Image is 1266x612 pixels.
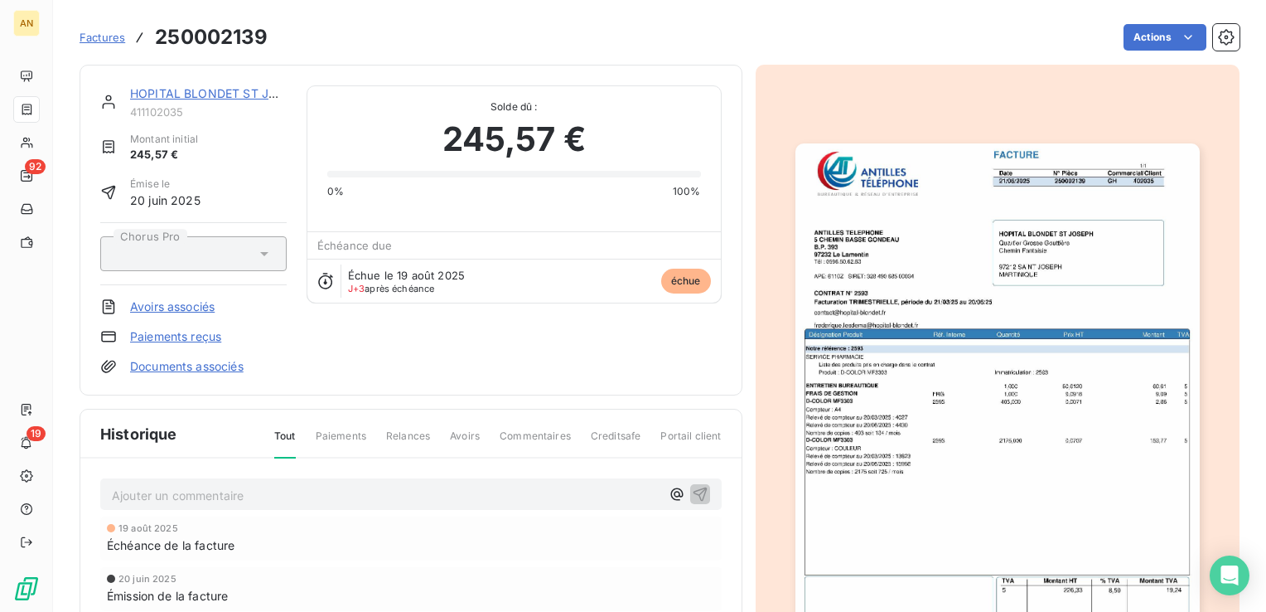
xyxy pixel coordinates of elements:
[25,159,46,174] span: 92
[13,163,39,189] a: 92
[130,132,198,147] span: Montant initial
[130,105,287,119] span: 411102035
[27,426,46,441] span: 19
[118,523,178,533] span: 19 août 2025
[661,269,711,294] span: échue
[386,429,430,457] span: Relances
[130,358,244,375] a: Documents associés
[107,537,234,554] span: Échéance de la facture
[317,239,393,252] span: Échéance due
[1210,556,1249,595] div: Open Intercom Messenger
[118,574,176,584] span: 20 juin 2025
[327,100,701,114] span: Solde dû :
[130,192,201,209] span: 20 juin 2025
[327,184,344,199] span: 0%
[348,269,465,282] span: Échue le 19 août 2025
[348,283,365,294] span: J+3
[107,587,228,605] span: Émission de la facture
[130,147,198,163] span: 245,57 €
[450,429,480,457] span: Avoirs
[591,429,641,457] span: Creditsafe
[13,10,40,36] div: AN
[1123,24,1206,51] button: Actions
[130,328,221,345] a: Paiements reçus
[316,429,366,457] span: Paiements
[130,299,215,315] a: Avoirs associés
[130,86,308,100] a: HOPITAL BLONDET ST JOSEPH
[100,423,177,445] span: Historique
[660,429,721,457] span: Portail client
[673,184,701,199] span: 100%
[442,114,586,164] span: 245,57 €
[130,177,201,192] span: Émise le
[274,429,296,459] span: Tout
[348,284,435,294] span: après échéance
[155,22,268,52] h3: 250002139
[80,31,125,44] span: Factures
[500,429,571,457] span: Commentaires
[80,29,125,46] a: Factures
[13,576,40,602] img: Logo LeanPay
